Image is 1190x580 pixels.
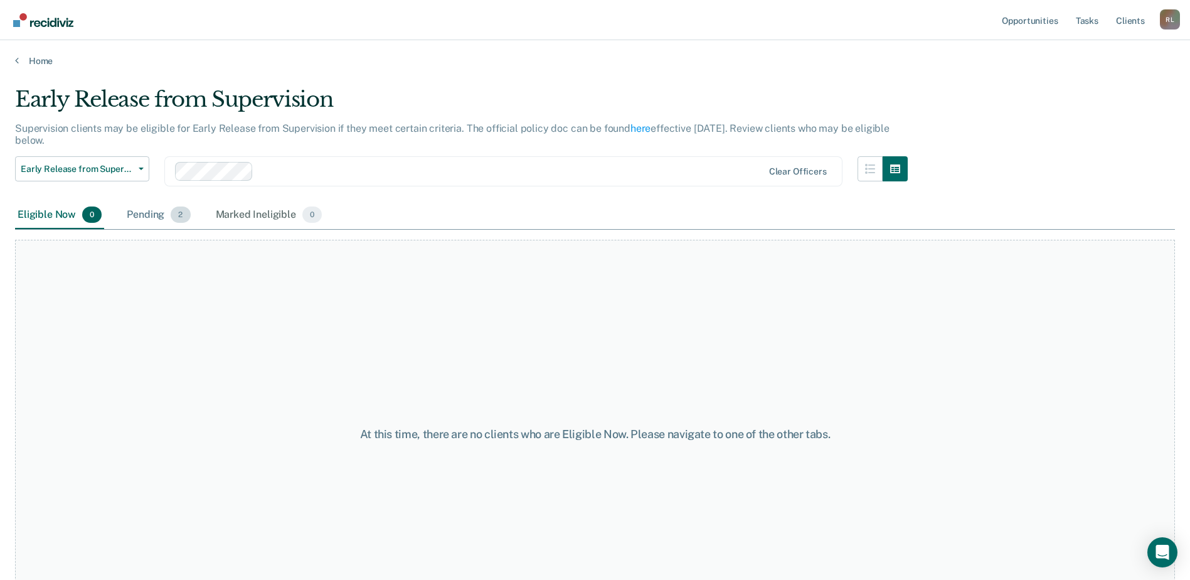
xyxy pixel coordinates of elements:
div: R L [1160,9,1180,30]
span: 0 [82,207,102,223]
a: Home [15,55,1175,67]
div: At this time, there are no clients who are Eligible Now. Please navigate to one of the other tabs. [305,427,885,441]
div: Open Intercom Messenger [1147,537,1177,567]
div: Marked Ineligible0 [213,201,325,229]
div: Early Release from Supervision [15,87,908,122]
button: Early Release from Supervision [15,156,149,181]
span: Early Release from Supervision [21,164,134,175]
div: Clear officers [769,166,827,177]
div: Eligible Now0 [15,201,104,229]
a: here [630,122,651,134]
span: 2 [171,207,190,223]
div: Pending2 [124,201,193,229]
p: Supervision clients may be eligible for Early Release from Supervision if they meet certain crite... [15,122,890,146]
img: Recidiviz [13,13,73,27]
button: Profile dropdown button [1160,9,1180,30]
span: 0 [302,207,322,223]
